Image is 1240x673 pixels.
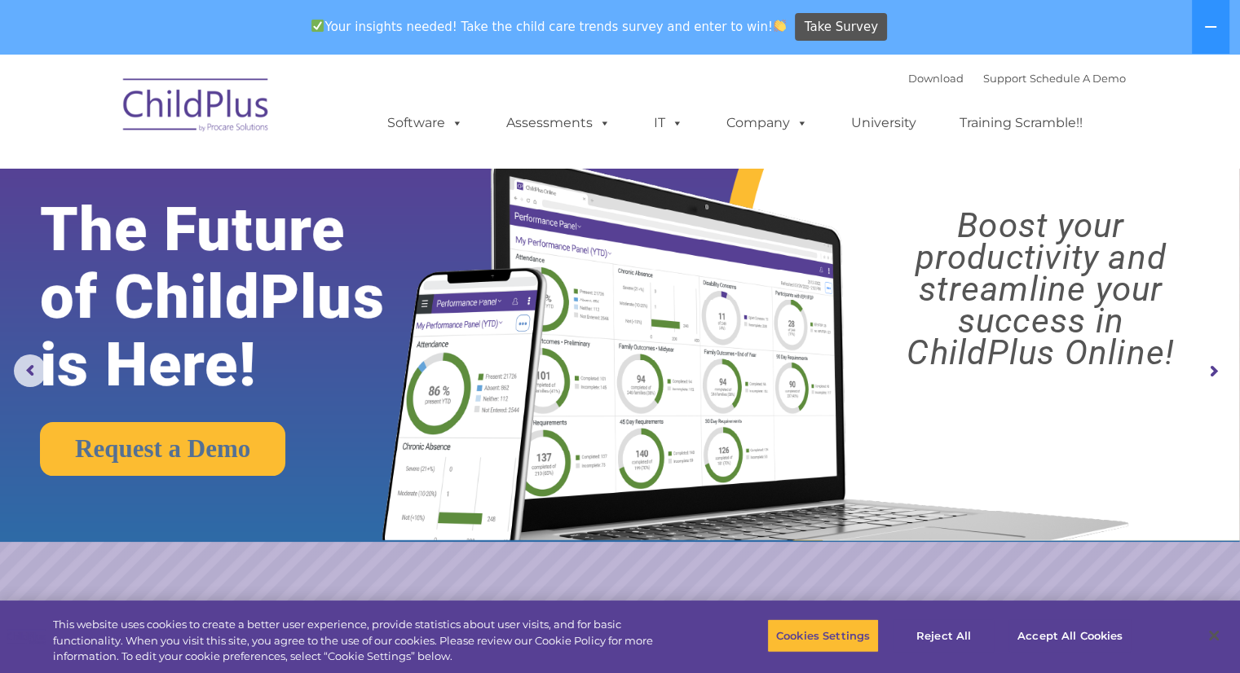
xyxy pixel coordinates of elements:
[638,107,699,139] a: IT
[53,617,682,665] div: This website uses cookies to create a better user experience, provide statistics about user visit...
[227,108,276,120] span: Last name
[40,196,436,398] rs-layer: The Future of ChildPlus is Here!
[40,422,285,476] a: Request a Demo
[943,107,1099,139] a: Training Scramble!!
[774,20,786,32] img: 👏
[857,209,1225,368] rs-layer: Boost your productivity and streamline your success in ChildPlus Online!
[893,618,995,653] button: Reject All
[1008,618,1132,653] button: Accept All Cookies
[311,20,324,32] img: ✅
[227,174,296,187] span: Phone number
[305,11,793,42] span: Your insights needed! Take the child care trends survey and enter to win!
[115,67,278,148] img: ChildPlus by Procare Solutions
[1196,618,1232,653] button: Close
[805,13,878,42] span: Take Survey
[767,618,879,653] button: Cookies Settings
[1030,72,1126,85] a: Schedule A Demo
[710,107,824,139] a: Company
[371,107,479,139] a: Software
[490,107,627,139] a: Assessments
[795,13,887,42] a: Take Survey
[908,72,964,85] a: Download
[835,107,933,139] a: University
[908,72,1126,85] font: |
[983,72,1026,85] a: Support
